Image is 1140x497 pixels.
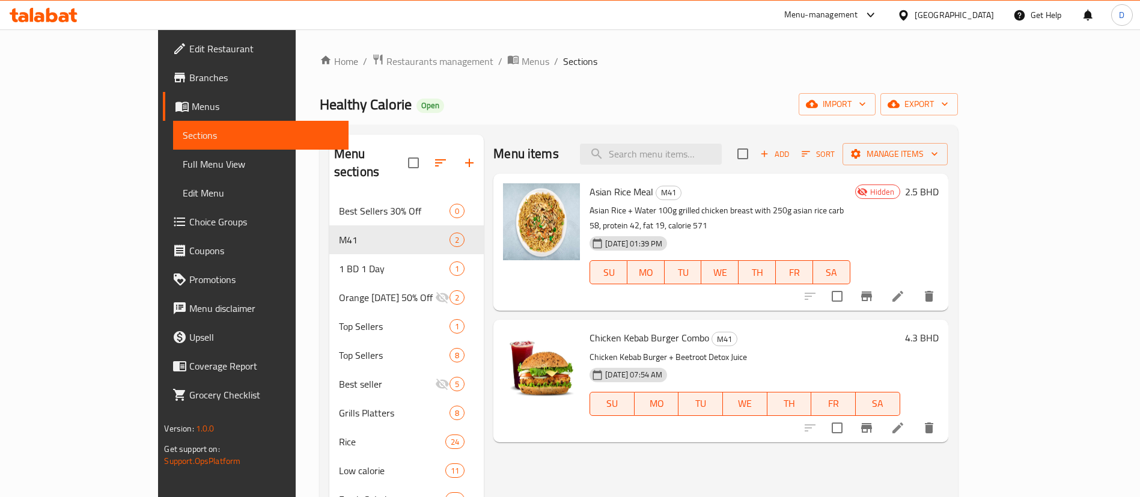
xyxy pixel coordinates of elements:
a: Promotions [163,265,349,294]
span: FR [781,264,808,281]
span: Choice Groups [189,215,339,229]
span: FR [816,395,851,412]
span: MO [639,395,674,412]
h6: 4.3 BHD [905,329,939,346]
div: items [450,377,465,391]
a: Grocery Checklist [163,380,349,409]
span: Sort sections [426,148,455,177]
div: 1 BD 1 Day1 [329,254,484,283]
span: M41 [712,332,737,346]
span: D [1119,8,1124,22]
span: Upsell [189,330,339,344]
div: [GEOGRAPHIC_DATA] [915,8,994,22]
button: TU [678,392,723,416]
span: 5 [450,379,464,390]
img: Asian Rice Meal [503,183,580,260]
span: 1 [450,321,464,332]
button: TH [739,260,776,284]
span: Hidden [865,186,900,198]
div: Open [416,99,444,113]
a: Upsell [163,323,349,352]
span: Restaurants management [386,54,493,69]
a: Restaurants management [372,53,493,69]
h2: Menu sections [334,145,408,181]
div: M41 [656,186,681,200]
button: export [880,93,958,115]
a: Menus [163,92,349,121]
span: [DATE] 07:54 AM [600,369,667,380]
span: 8 [450,407,464,419]
div: Orange [DATE] 50% Off2 [329,283,484,312]
span: Rice [339,434,445,449]
div: items [450,290,465,305]
span: Full Menu View [183,157,339,171]
span: Low calorie [339,463,445,478]
img: Chicken Kebab Burger Combo [503,329,580,406]
button: WE [723,392,767,416]
a: Choice Groups [163,207,349,236]
div: Top Sellers8 [329,341,484,370]
a: Support.OpsPlatform [164,453,240,469]
div: Orange Friday 50% Off [339,290,435,305]
button: Branch-specific-item [852,413,881,442]
button: SA [856,392,900,416]
button: Branch-specific-item [852,282,881,311]
div: Menu-management [784,8,858,22]
svg: Inactive section [435,377,450,391]
button: WE [701,260,739,284]
a: Coverage Report [163,352,349,380]
svg: Inactive section [435,290,450,305]
div: items [445,434,465,449]
span: WE [728,395,763,412]
span: SA [861,395,895,412]
span: 1 BD 1 Day [339,261,450,276]
span: Coverage Report [189,359,339,373]
span: Get support on: [164,441,219,457]
span: Sections [183,128,339,142]
div: items [450,233,465,247]
a: Menus [507,53,549,69]
span: Add [758,147,791,161]
span: Chicken Kebab Burger Combo [590,329,709,347]
span: Top Sellers [339,319,450,334]
p: Asian Rice + Water 100g grilled chicken breast with 250g asian rice carb 58, protein 42, fat 19, ... [590,203,850,233]
a: Coupons [163,236,349,265]
span: Branches [189,70,339,85]
button: FR [776,260,813,284]
div: Top Sellers1 [329,312,484,341]
button: Manage items [843,143,948,165]
span: M41 [656,186,681,200]
span: TU [683,395,718,412]
div: Best seller5 [329,370,484,398]
div: Grills Platters8 [329,398,484,427]
a: Branches [163,63,349,92]
span: Add item [755,145,794,163]
span: M41 [339,233,450,247]
button: MO [635,392,679,416]
a: Menu disclaimer [163,294,349,323]
li: / [554,54,558,69]
span: 1.0.0 [196,421,215,436]
span: TH [743,264,771,281]
span: Sections [563,54,597,69]
span: Select to update [825,284,850,309]
span: Manage items [852,147,938,162]
span: Menus [192,99,339,114]
span: Select all sections [401,150,426,175]
span: TH [772,395,807,412]
span: Promotions [189,272,339,287]
div: items [445,463,465,478]
span: Grills Platters [339,406,450,420]
div: items [450,261,465,276]
div: Best seller [339,377,435,391]
div: items [450,406,465,420]
span: Orange [DATE] 50% Off [339,290,435,305]
button: TU [665,260,702,284]
button: Add [755,145,794,163]
span: SA [818,264,846,281]
div: Low calorie11 [329,456,484,485]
